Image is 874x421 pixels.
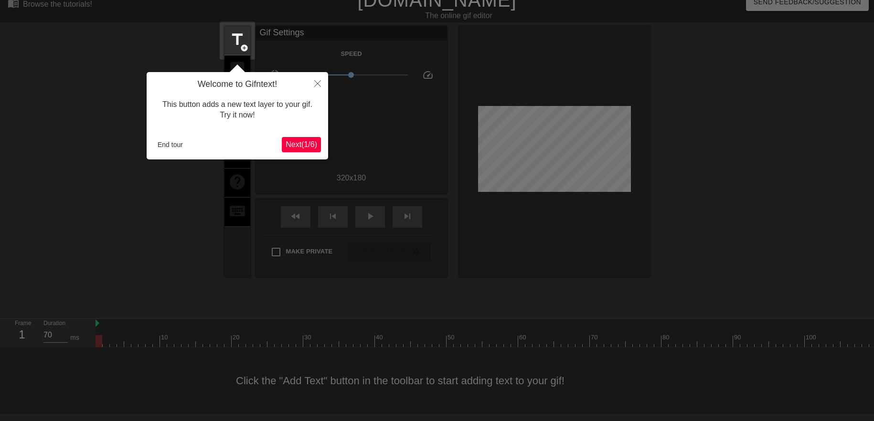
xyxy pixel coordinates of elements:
[282,137,321,152] button: Next
[307,72,328,94] button: Close
[154,90,321,130] div: This button adds a new text layer to your gif. Try it now!
[154,79,321,90] h4: Welcome to Gifntext!
[154,137,187,152] button: End tour
[286,140,317,148] span: Next ( 1 / 6 )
